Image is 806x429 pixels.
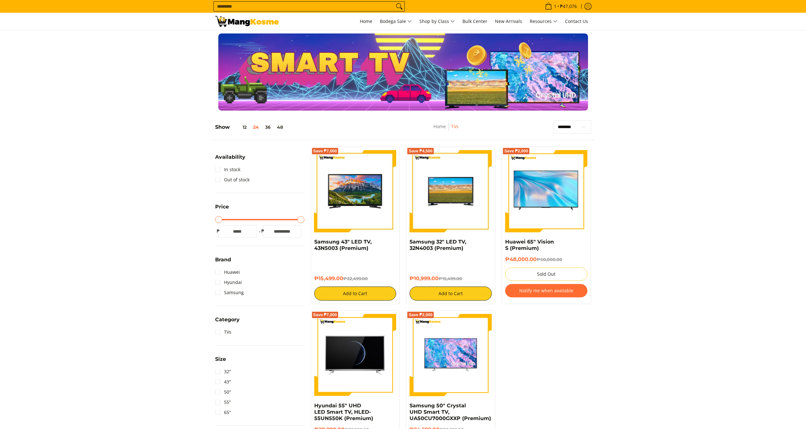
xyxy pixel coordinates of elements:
img: huawei-s-65-inch-4k-lcd-display-tv-full-view-mang-kosme [505,153,587,229]
img: samsung-43-inch-led-tv-full-view- mang-kosme [314,150,396,232]
button: Add to Cart [410,287,492,301]
a: Samsung [215,287,244,298]
button: 12 [230,125,250,130]
summary: Open [215,257,231,267]
a: Hyundai 55" UHD LED Smart TV, HLED-55UN550K (Premium) [314,403,373,421]
span: Save ₱2,000 [409,313,432,317]
button: 48 [274,125,286,130]
a: Samsung 43" LED TV, 43N5003 (Premium) [314,239,372,251]
span: Price [215,204,229,209]
span: Save ₱7,000 [313,149,337,153]
a: TVs [451,123,459,129]
span: Size [215,357,226,362]
span: New Arrivals [495,18,522,24]
span: Save ₱7,000 [313,313,337,317]
h5: Show [215,124,286,130]
span: Save ₱2,000 [504,149,528,153]
a: Hyundai [215,277,242,287]
img: Samsung 50" Crystal UHD Smart TV, UA50CU7000GXXP (Premium) [410,314,492,396]
nav: Breadcrumbs [397,123,495,137]
a: 50" [215,387,231,397]
a: Bulk Center [459,13,490,30]
button: Add to Cart [314,287,396,301]
span: Bodega Sale [380,18,412,25]
a: Home [357,13,375,30]
a: 65" [215,407,231,418]
a: In stock [215,164,240,175]
span: ₱47,076 [559,4,578,9]
a: TVs [215,327,231,337]
h6: ₱15,499.00 [314,275,396,282]
span: Availability [215,155,245,160]
span: ₱ [215,228,221,234]
button: Notify me when available [505,284,587,297]
nav: Main Menu [285,13,591,30]
a: Samsung 50" Crystal UHD Smart TV, UA50CU7000GXXP (Premium) [410,403,491,421]
button: Search [394,2,404,11]
h6: ₱10,999.00 [410,275,492,282]
a: Bodega Sale [377,13,415,30]
summary: Open [215,204,229,214]
img: TVs - Premium Television Brands l Mang Kosme [215,16,279,27]
a: New Arrivals [492,13,525,30]
button: 24 [250,125,262,130]
span: • [543,3,579,10]
span: Shop by Class [419,18,455,25]
span: 1 [553,4,557,9]
a: Huawei [215,267,240,277]
span: Brand [215,257,231,262]
span: Home [360,18,372,24]
span: Resources [530,18,557,25]
span: Contact Us [565,18,588,24]
button: Sold Out [505,267,587,281]
button: 36 [262,125,274,130]
a: Resources [526,13,561,30]
span: ₱ [260,228,266,234]
del: ₱22,499.00 [343,276,368,281]
span: Category [215,317,240,322]
del: ₱15,499.00 [439,276,462,281]
summary: Open [215,317,240,327]
a: 32" [215,367,231,377]
a: Out of stock [215,175,250,185]
a: Samsung 32" LED TV, 32N4003 (Premium) [410,239,466,251]
del: ₱50,000.00 [537,257,562,262]
img: hyundai-ultra-hd-smart-tv-65-inch-full-view-mang-kosme [314,314,396,396]
summary: Open [215,155,245,164]
a: 43" [215,377,231,387]
a: 55" [215,397,231,407]
summary: Open [215,357,226,367]
a: Home [433,123,446,129]
a: Contact Us [562,13,591,30]
h6: ₱48,000.00 [505,256,587,263]
a: Huawei 65" Vision S (Premium) [505,239,554,251]
a: Shop by Class [416,13,458,30]
span: Save ₱4,500 [409,149,432,153]
span: Bulk Center [462,18,487,24]
img: samsung-32-inch-led-tv-full-view-mang-kosme [410,150,492,232]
